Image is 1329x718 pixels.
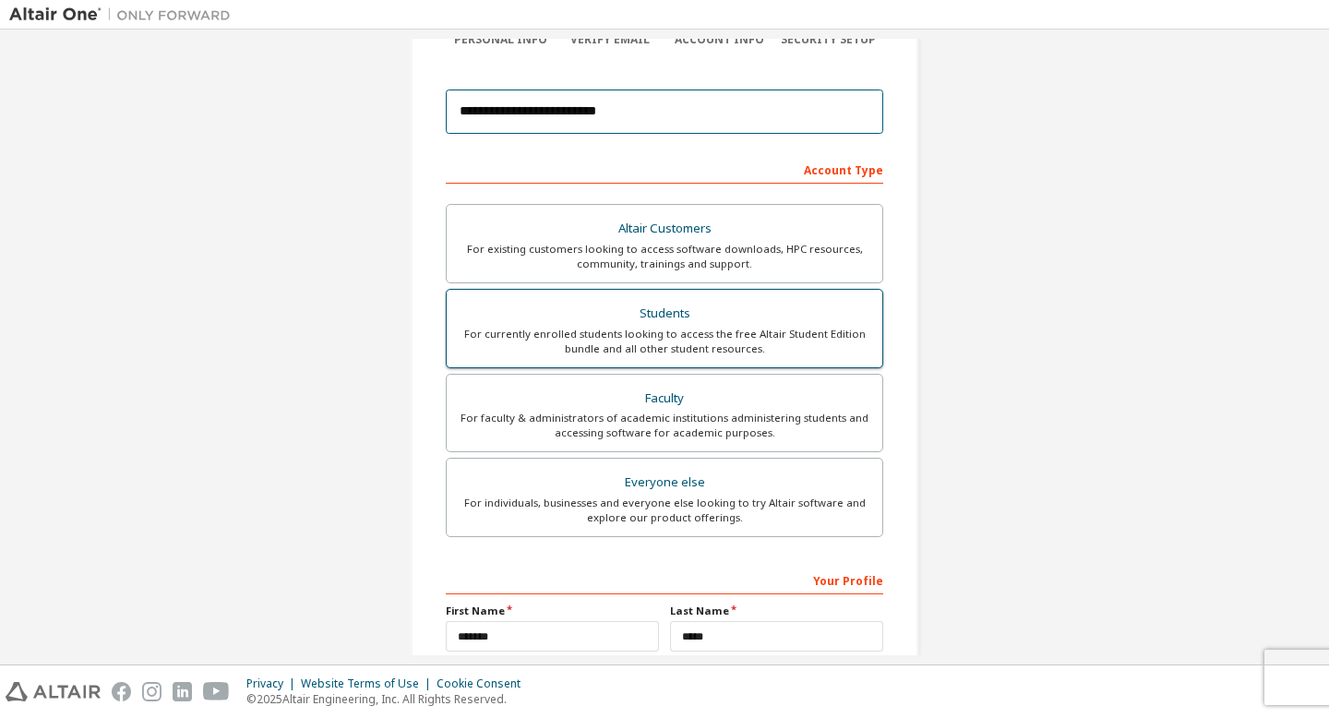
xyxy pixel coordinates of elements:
div: For individuals, businesses and everyone else looking to try Altair software and explore our prod... [458,496,871,525]
div: For currently enrolled students looking to access the free Altair Student Edition bundle and all ... [458,327,871,356]
div: Personal Info [446,32,556,47]
img: Altair One [9,6,240,24]
div: Website Terms of Use [301,676,437,691]
div: Account Type [446,154,883,184]
div: Security Setup [774,32,884,47]
img: instagram.svg [142,682,162,701]
img: altair_logo.svg [6,682,101,701]
div: For existing customers looking to access software downloads, HPC resources, community, trainings ... [458,242,871,271]
div: Everyone else [458,470,871,496]
div: Account Info [664,32,774,47]
img: linkedin.svg [173,682,192,701]
label: First Name [446,604,659,618]
div: Faculty [458,386,871,412]
div: For faculty & administrators of academic institutions administering students and accessing softwa... [458,411,871,440]
div: Students [458,301,871,327]
div: Privacy [246,676,301,691]
div: Cookie Consent [437,676,532,691]
label: Last Name [670,604,883,618]
p: © 2025 Altair Engineering, Inc. All Rights Reserved. [246,691,532,707]
div: Your Profile [446,565,883,594]
div: Altair Customers [458,216,871,242]
img: facebook.svg [112,682,131,701]
img: youtube.svg [203,682,230,701]
div: Verify Email [556,32,665,47]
